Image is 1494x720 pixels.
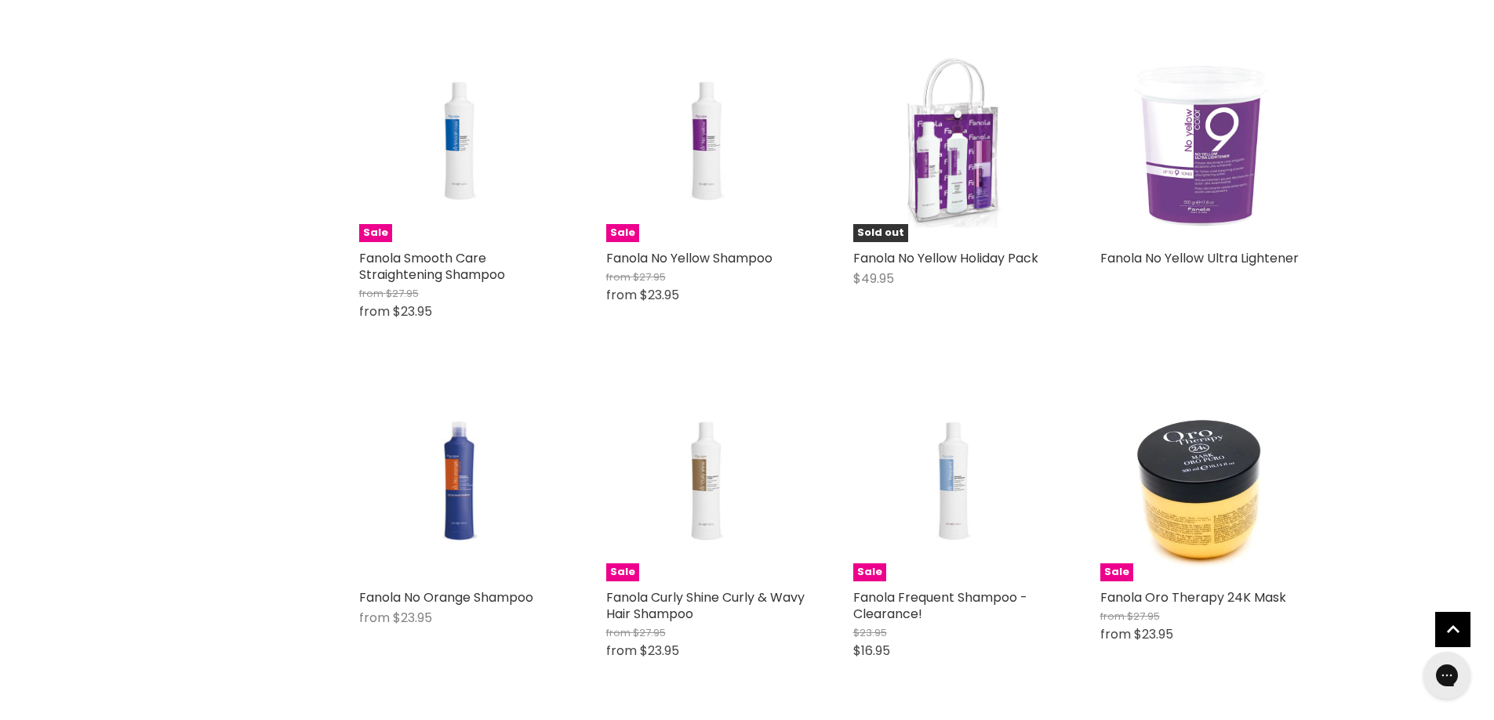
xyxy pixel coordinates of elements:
a: Fanola Smooth Care Straightening Shampoo [359,249,505,284]
span: $23.95 [393,609,432,627]
img: Fanola Oro Therapy 24K Mask [1100,382,1300,581]
span: $23.95 [640,286,679,304]
span: from [606,270,631,284]
span: from [606,286,637,304]
a: Fanola No Orange Shampoo [359,588,533,606]
a: Fanola No Yellow ShampooSale [606,42,806,242]
span: $23.95 [393,302,432,320]
span: from [359,609,390,627]
a: Fanola Frequent Shampoo - Clearance! [853,588,1027,623]
span: Sale [606,224,639,242]
a: Fanola No Yellow Ultra Lightener [1100,249,1299,267]
a: Fanola No Yellow Holiday Pack [853,249,1038,267]
span: $23.95 [640,642,679,660]
a: Fanola No Yellow Shampoo [606,249,772,267]
span: Sold out [853,224,908,242]
span: Sale [1100,563,1133,581]
span: $23.95 [853,625,887,640]
span: from [606,625,631,640]
a: Fanola Smooth Care Straightening ShampooSale [359,42,559,242]
img: Fanola No Yellow Shampoo [639,42,772,242]
span: from [359,302,390,320]
span: $49.95 [853,270,894,288]
span: $27.95 [633,625,666,640]
span: $23.95 [1134,625,1173,643]
span: from [606,642,637,660]
span: Sale [606,563,639,581]
span: Sale [853,563,886,581]
a: Fanola Oro Therapy 24K MaskSale [1100,382,1300,581]
img: Fanola No Orange Shampoo [392,382,525,581]
span: $27.95 [386,286,419,301]
img: Fanola Curly Shine Curly & Wavy Hair Shampoo [639,382,772,581]
a: Fanola Curly Shine Curly & Wavy Hair ShampooSale [606,382,806,581]
span: from [359,286,383,301]
img: Fanola Smooth Care Straightening Shampoo [392,42,525,242]
span: $16.95 [853,642,890,660]
a: Fanola Frequent Shampoo - Clearance!Sale [853,382,1053,581]
span: from [1100,609,1125,624]
img: Fanola Frequent Shampoo - Clearance! [886,382,1020,581]
span: Sale [359,224,392,242]
a: Fanola Oro Therapy 24K Mask [1100,588,1286,606]
span: from [1100,625,1131,643]
span: $27.95 [1127,609,1160,624]
img: Fanola No Yellow Holiday Pack [853,42,1053,242]
a: Fanola Curly Shine Curly & Wavy Hair Shampoo [606,588,805,623]
a: Fanola No Orange Shampoo [359,382,559,581]
iframe: Gorgias live chat messenger [1416,646,1478,704]
span: $27.95 [633,270,666,284]
img: Fanola No Yellow Ultra Lightener [1100,42,1300,242]
a: Fanola No Yellow Holiday PackSold out [853,42,1053,242]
